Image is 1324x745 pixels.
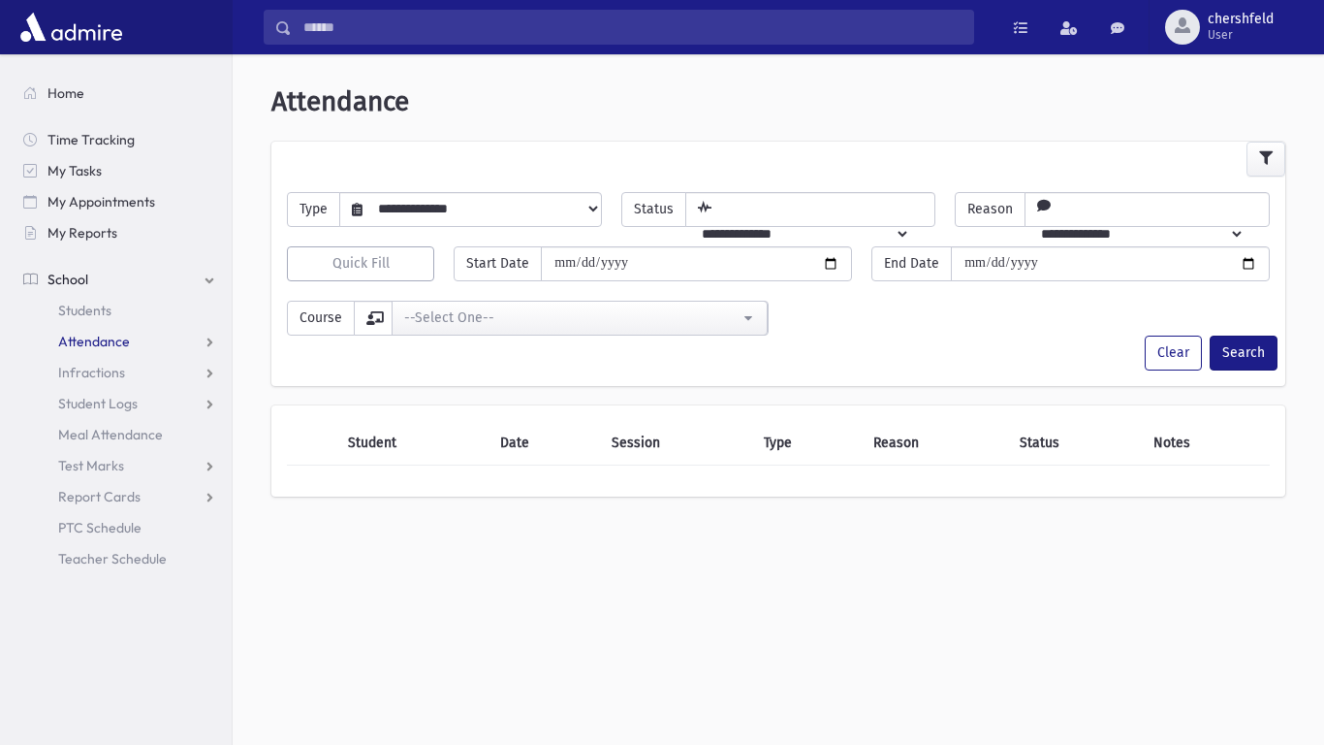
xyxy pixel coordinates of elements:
input: Search [292,10,973,45]
span: My Appointments [47,193,155,211]
button: --Select One-- [392,301,768,336]
span: School [47,271,88,288]
span: My Reports [47,224,117,242]
button: Search [1210,336,1277,371]
span: Teacher Schedule [58,550,167,567]
span: Report Cards [58,488,141,505]
span: Home [47,84,84,102]
span: My Tasks [47,162,102,179]
a: Home [8,78,232,109]
a: Students [8,295,232,326]
span: Meal Attendance [58,426,163,443]
span: chershfeld [1208,12,1274,27]
a: Teacher Schedule [8,543,232,574]
a: PTC Schedule [8,512,232,543]
div: --Select One-- [404,308,740,328]
span: Start Date [454,246,542,281]
a: My Appointments [8,186,232,217]
img: AdmirePro [16,8,127,47]
span: Infractions [58,364,125,381]
th: Student [336,421,489,466]
button: Clear [1145,336,1202,371]
span: End Date [871,246,952,281]
th: Notes [1142,421,1270,466]
span: Status [621,192,686,227]
span: Students [58,302,111,319]
span: Reason [955,192,1025,227]
span: Attendance [58,333,130,350]
a: Time Tracking [8,124,232,155]
span: Quick Fill [332,255,390,272]
span: Time Tracking [47,131,135,148]
a: Test Marks [8,450,232,481]
a: Meal Attendance [8,419,232,450]
a: My Reports [8,217,232,248]
th: Type [752,421,862,466]
span: Test Marks [58,457,124,474]
a: My Tasks [8,155,232,186]
span: Attendance [271,85,409,117]
span: Student Logs [58,395,138,412]
th: Status [1008,421,1142,466]
span: Course [287,301,355,336]
span: PTC Schedule [58,519,142,536]
th: Reason [862,421,1008,466]
span: User [1208,27,1274,43]
a: Attendance [8,326,232,357]
a: Student Logs [8,388,232,419]
a: Infractions [8,357,232,388]
th: Session [600,421,752,466]
span: Type [287,192,340,227]
a: Report Cards [8,481,232,512]
th: Date [489,421,600,466]
button: Quick Fill [287,246,434,281]
a: School [8,264,232,295]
